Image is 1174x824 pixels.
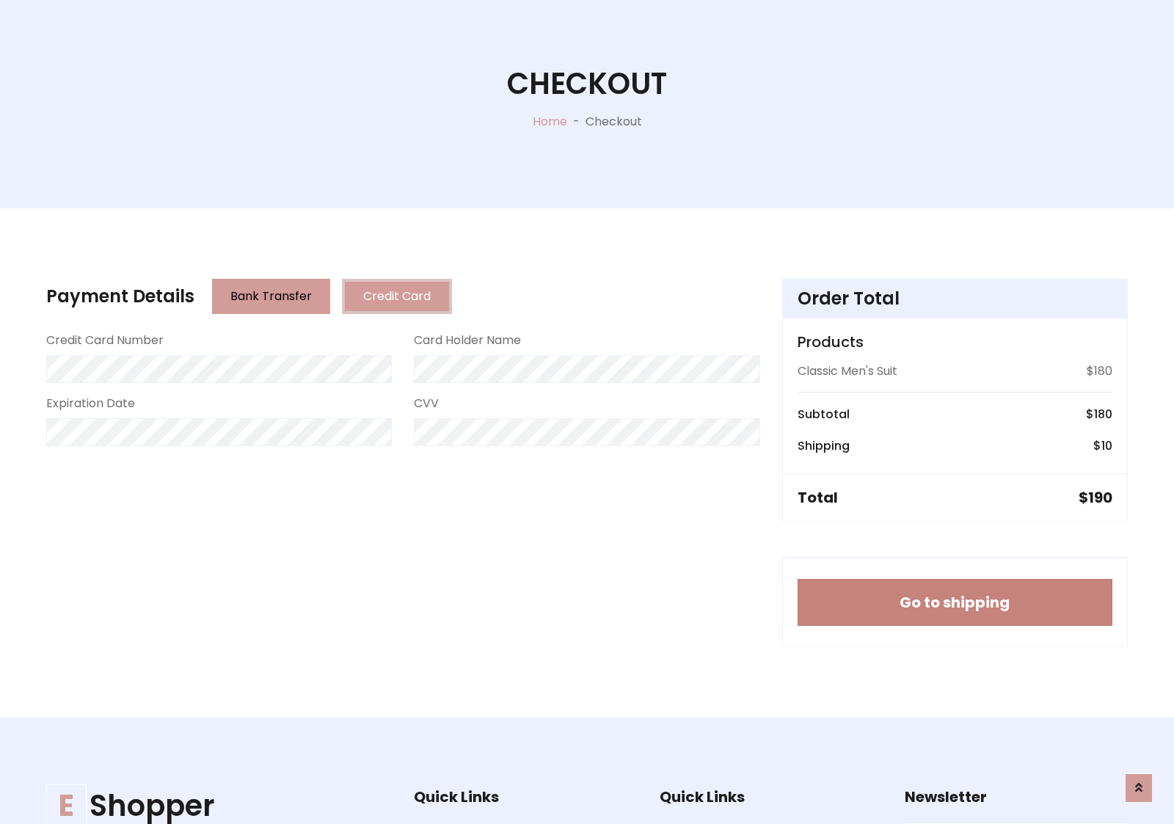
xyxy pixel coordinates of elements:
[1094,406,1112,423] span: 180
[798,439,850,453] h6: Shipping
[905,788,1128,806] h5: Newsletter
[212,279,330,314] button: Bank Transfer
[1079,489,1112,506] h5: $
[533,113,567,130] a: Home
[1087,362,1112,380] p: $180
[46,332,164,349] label: Credit Card Number
[46,286,194,307] h4: Payment Details
[798,579,1112,626] button: Go to shipping
[1086,407,1112,421] h6: $
[1088,487,1112,508] span: 190
[414,332,521,349] label: Card Holder Name
[798,407,850,421] h6: Subtotal
[1093,439,1112,453] h6: $
[46,395,135,412] label: Expiration Date
[414,788,637,806] h5: Quick Links
[342,279,452,314] button: Credit Card
[46,788,368,823] a: EShopper
[507,66,667,101] h1: Checkout
[46,788,368,823] h1: Shopper
[414,395,439,412] label: CVV
[586,113,642,131] p: Checkout
[798,362,897,380] p: Classic Men's Suit
[567,113,586,131] p: -
[660,788,883,806] h5: Quick Links
[1101,437,1112,454] span: 10
[798,333,1112,351] h5: Products
[798,489,838,506] h5: Total
[798,288,1112,310] h4: Order Total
